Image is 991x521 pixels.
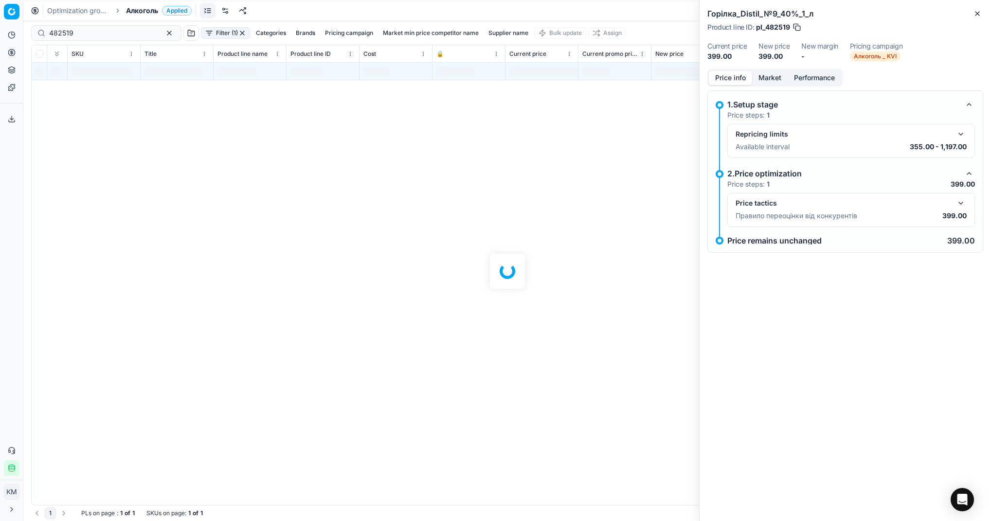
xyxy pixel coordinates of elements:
[850,52,901,61] span: Алкоголь _ KVI
[850,43,902,50] dt: Pricing campaign
[942,211,967,221] p: 399.00
[758,52,790,61] dd: 399.00
[709,71,752,85] button: Price info
[752,71,788,85] button: Market
[767,180,770,188] strong: 1
[707,24,754,31] span: Product line ID :
[756,22,790,32] span: pl_482519
[727,179,770,189] p: Price steps:
[951,179,975,189] p: 399.00
[758,43,790,50] dt: New price
[126,6,158,16] span: Алкоголь
[126,6,192,16] span: АлкогольApplied
[727,110,770,120] p: Price steps:
[736,198,951,208] div: Price tactics
[736,211,857,221] p: Правило переоцінки від конкурентів
[727,99,959,110] div: 1.Setup stage
[727,237,822,244] p: Price remains unchanged
[727,168,959,179] div: 2.Price optimization
[4,484,19,500] button: КM
[788,71,841,85] button: Performance
[47,6,192,16] nav: breadcrumb
[736,142,790,152] p: Available interval
[767,111,770,119] strong: 1
[910,142,967,152] p: 355.00 - 1,197.00
[736,129,951,139] div: Repricing limits
[707,52,747,61] dd: 399.00
[707,43,747,50] dt: Current price
[4,485,19,499] span: КM
[47,6,109,16] a: Optimization groups
[947,237,975,244] p: 399.00
[162,6,192,16] span: Applied
[801,52,838,61] dd: -
[707,8,983,19] h2: Горілка_Distil_№9_40%_1_л
[951,488,974,511] div: Open Intercom Messenger
[801,43,838,50] dt: New margin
